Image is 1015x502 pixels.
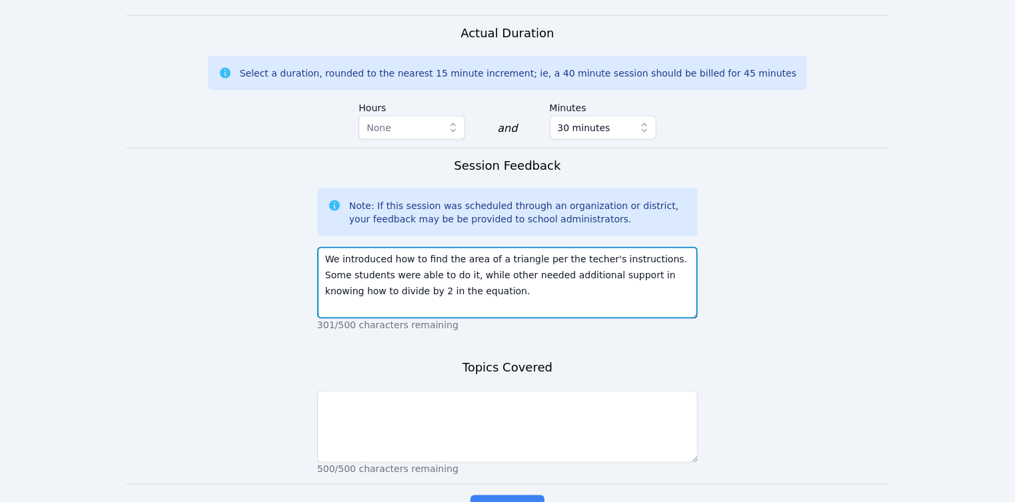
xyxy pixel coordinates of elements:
textarea: We introduced how to find the area of a triangle per the techer's instructions. Some students wer... [317,247,698,319]
label: Hours [359,96,465,116]
h3: Actual Duration [461,24,554,43]
h3: Topics Covered [463,359,552,377]
div: Note: If this session was scheduled through an organization or district, your feedback may be be ... [349,199,687,226]
div: Select a duration, rounded to the nearest 15 minute increment; ie, a 40 minute session should be ... [240,67,796,80]
div: and [497,121,517,136]
p: 500/500 characters remaining [317,463,698,476]
button: None [359,116,465,140]
span: None [367,123,391,133]
span: 30 minutes [558,120,610,136]
label: Minutes [550,96,656,116]
button: 30 minutes [550,116,656,140]
p: 301/500 characters remaining [317,319,698,332]
h3: Session Feedback [454,156,560,175]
